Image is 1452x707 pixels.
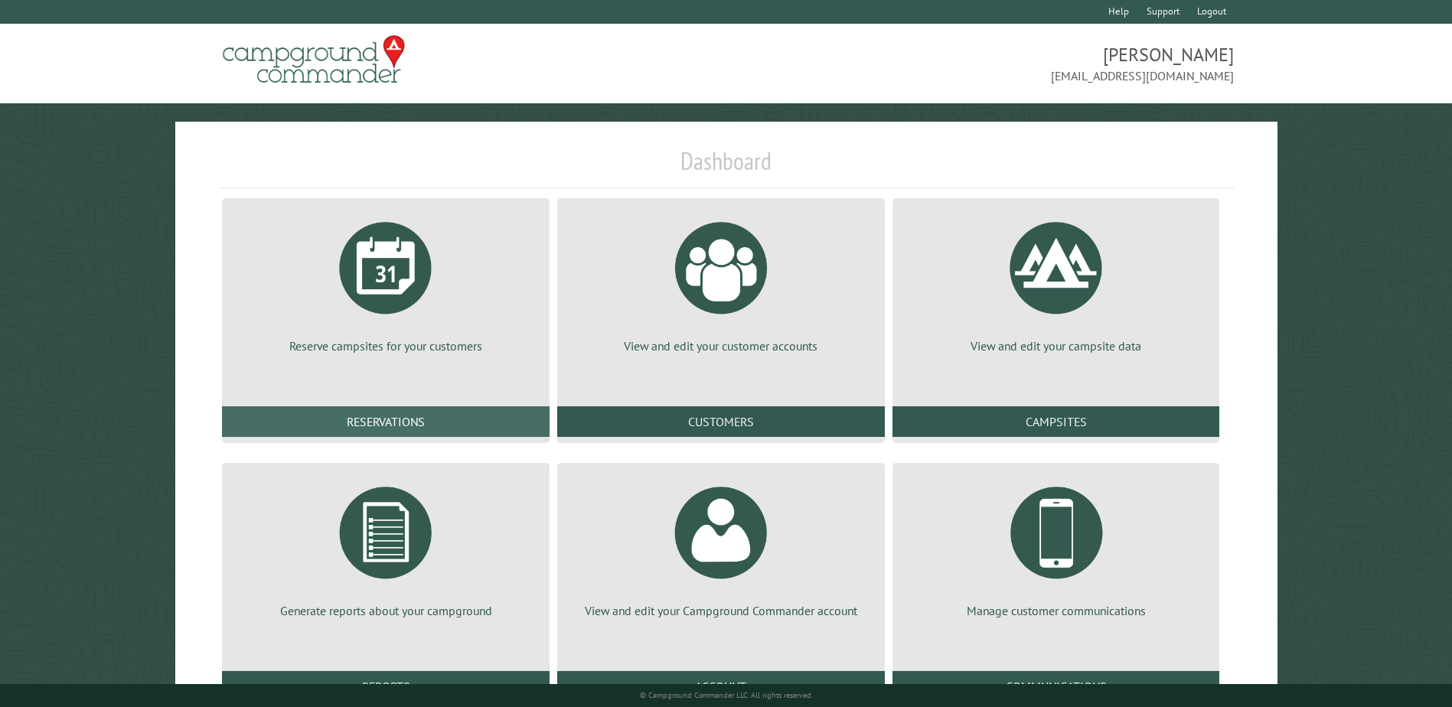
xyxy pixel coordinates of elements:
[726,42,1234,85] span: [PERSON_NAME] [EMAIL_ADDRESS][DOMAIN_NAME]
[557,671,885,702] a: Account
[911,210,1202,354] a: View and edit your campsite data
[240,475,531,619] a: Generate reports about your campground
[222,406,550,437] a: Reservations
[240,337,531,354] p: Reserve campsites for your customers
[576,602,866,619] p: View and edit your Campground Commander account
[557,406,885,437] a: Customers
[218,146,1233,188] h1: Dashboard
[218,30,409,90] img: Campground Commander
[240,602,531,619] p: Generate reports about your campground
[911,337,1202,354] p: View and edit your campsite data
[576,210,866,354] a: View and edit your customer accounts
[576,337,866,354] p: View and edit your customer accounts
[911,602,1202,619] p: Manage customer communications
[240,210,531,354] a: Reserve campsites for your customers
[640,690,813,700] small: © Campground Commander LLC. All rights reserved.
[892,671,1220,702] a: Communications
[222,671,550,702] a: Reports
[911,475,1202,619] a: Manage customer communications
[892,406,1220,437] a: Campsites
[576,475,866,619] a: View and edit your Campground Commander account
